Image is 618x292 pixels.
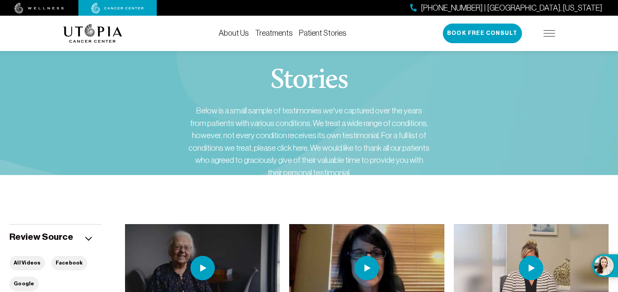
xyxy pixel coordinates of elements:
div: Below is a small sample of testimonies we’ve captured over the years from patients with various c... [188,104,431,179]
a: About Us [219,29,249,37]
img: icon-hamburger [544,30,555,36]
button: Book Free Consult [443,24,522,43]
a: Treatments [255,29,293,37]
span: [PHONE_NUMBER] | [GEOGRAPHIC_DATA], [US_STATE] [421,2,602,14]
img: cancer center [91,3,144,14]
img: play icon [190,256,215,280]
a: [PHONE_NUMBER] | [GEOGRAPHIC_DATA], [US_STATE] [410,2,602,14]
img: play icon [355,256,379,280]
a: Patient Stories [299,29,346,37]
h1: Stories [270,67,348,95]
img: icon [85,237,92,241]
h5: Review Source [9,231,73,243]
img: logo [63,24,122,43]
img: wellness [14,3,64,14]
img: play icon [519,256,543,280]
button: Google [9,277,39,291]
button: Facebook [51,256,87,270]
button: All Videos [9,256,45,270]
